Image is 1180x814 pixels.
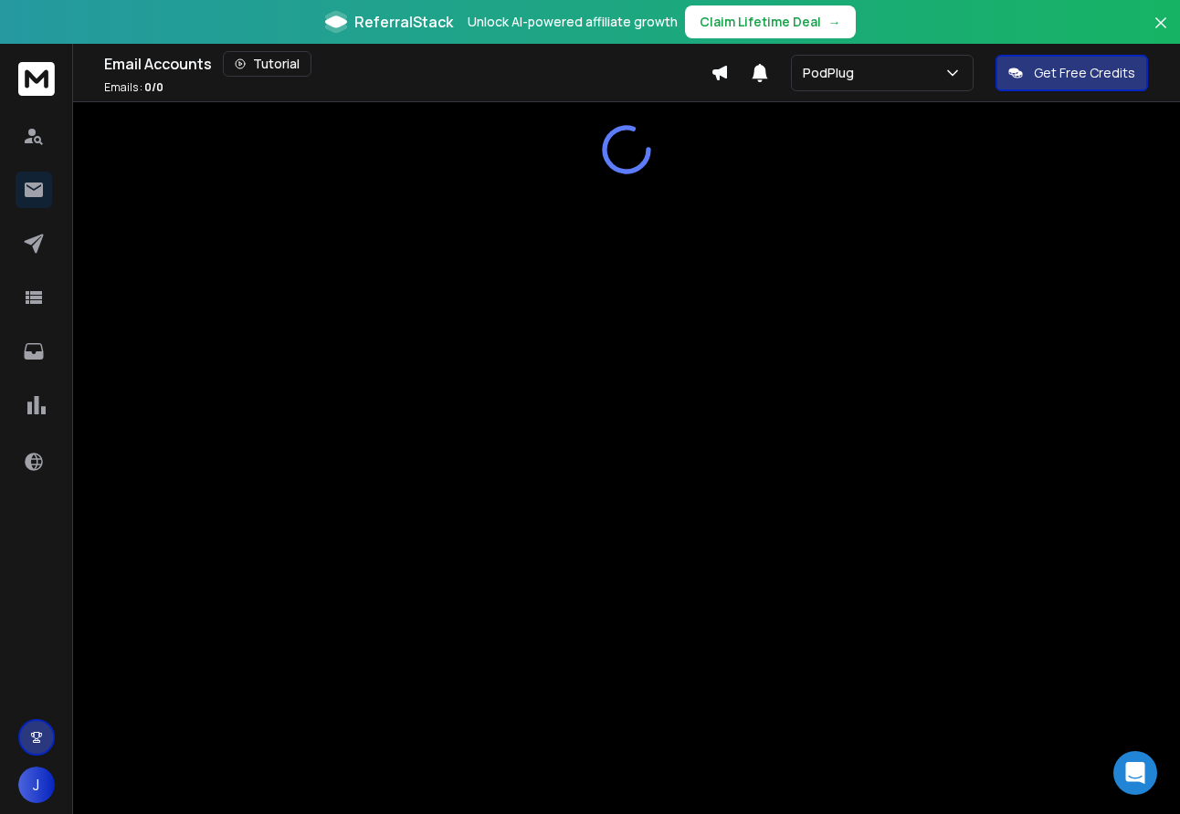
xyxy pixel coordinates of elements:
span: ReferralStack [354,11,453,33]
p: Get Free Credits [1034,64,1135,82]
p: Unlock AI-powered affiliate growth [468,13,678,31]
div: Open Intercom Messenger [1113,751,1157,795]
button: Tutorial [223,51,311,77]
p: Emails : [104,80,163,95]
span: → [828,13,841,31]
button: Claim Lifetime Deal→ [685,5,856,38]
button: Get Free Credits [996,55,1148,91]
span: 0 / 0 [144,79,163,95]
button: J [18,767,55,803]
button: Close banner [1149,11,1173,55]
p: PodPlug [803,64,861,82]
div: Email Accounts [104,51,711,77]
